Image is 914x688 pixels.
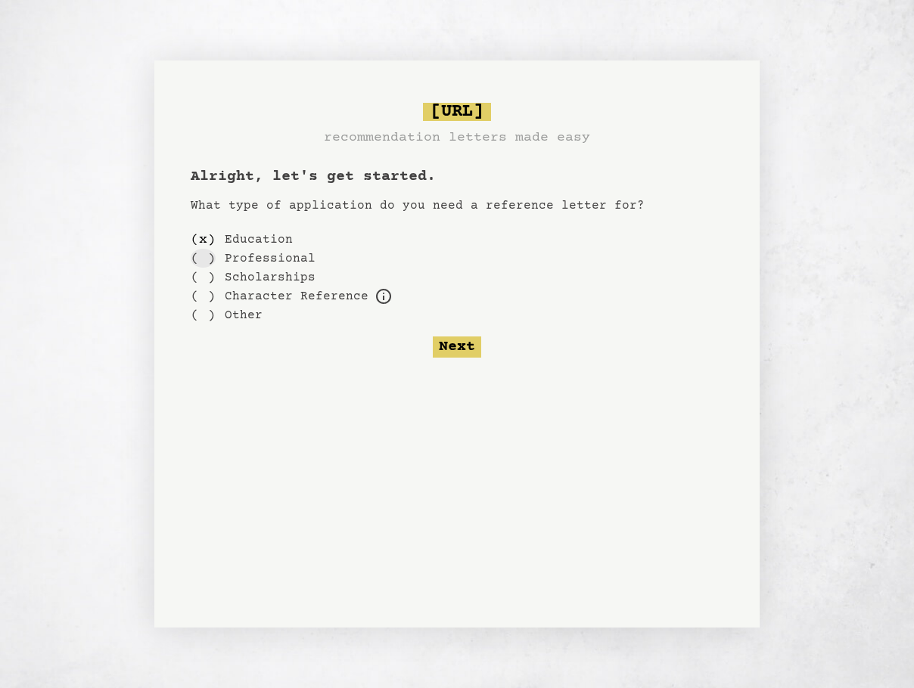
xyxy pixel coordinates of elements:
h1: Alright, let's get started. [191,166,723,187]
div: ( ) [191,287,216,305]
div: ( ) [191,268,216,287]
label: For example, loans, housing applications, parole, professional certification, etc. [225,287,368,305]
div: ( x ) [191,230,216,249]
div: ( ) [191,305,216,324]
label: Education [225,231,293,249]
h3: recommendation letters made easy [324,127,590,148]
label: Scholarships [225,268,316,287]
label: Other [225,306,263,324]
p: What type of application do you need a reference letter for? [191,197,723,215]
div: ( ) [191,249,216,268]
span: [URL] [423,103,491,121]
button: Next [433,336,481,358]
label: Professional [225,249,316,268]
